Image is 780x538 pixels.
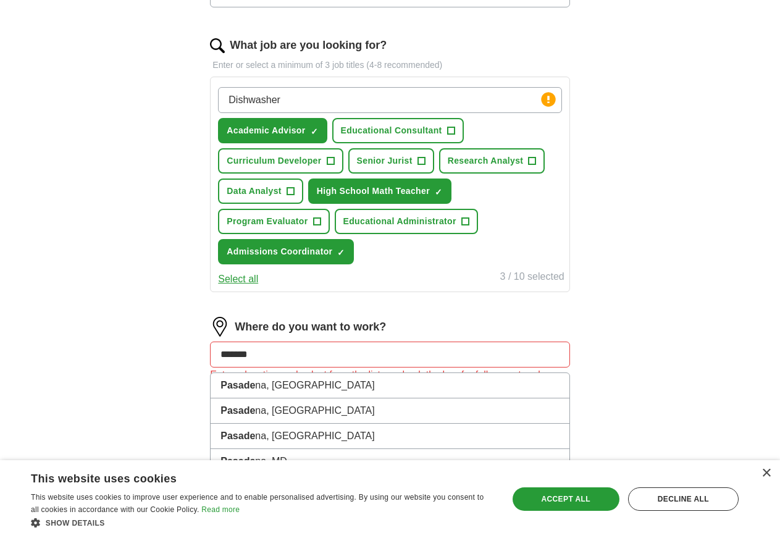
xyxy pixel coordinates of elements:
[513,487,619,511] div: Accept all
[227,154,321,167] span: Curriculum Developer
[317,185,430,198] span: High School Math Teacher
[311,127,318,137] span: ✓
[218,179,303,204] button: Data Analyst
[227,185,282,198] span: Data Analyst
[31,516,493,529] div: Show details
[211,424,569,449] li: na, [GEOGRAPHIC_DATA]
[31,493,484,514] span: This website uses cookies to improve user experience and to enable personalised advertising. By u...
[46,519,105,527] span: Show details
[211,373,569,398] li: na, [GEOGRAPHIC_DATA]
[227,124,305,137] span: Academic Advisor
[31,468,463,486] div: This website uses cookies
[210,59,569,72] p: Enter or select a minimum of 3 job titles (4-8 recommended)
[235,319,386,335] label: Where do you want to work?
[628,487,739,511] div: Decline all
[335,209,478,234] button: Educational Administrator
[220,456,255,466] strong: Pasade
[218,239,354,264] button: Admissions Coordinator✓
[210,368,569,382] div: Enter a location and select from the list, or check the box for fully remote roles
[439,148,545,174] button: Research Analyst
[220,431,255,441] strong: Pasade
[218,272,258,287] button: Select all
[211,449,569,474] li: na, MD
[332,118,464,143] button: Educational Consultant
[218,209,329,234] button: Program Evaluator
[220,405,255,416] strong: Pasade
[230,37,387,54] label: What job are you looking for?
[357,154,413,167] span: Senior Jurist
[761,469,771,478] div: Close
[201,505,240,514] a: Read more, opens a new window
[218,148,343,174] button: Curriculum Developer
[210,38,225,53] img: search.png
[337,248,345,258] span: ✓
[227,215,308,228] span: Program Evaluator
[211,398,569,424] li: na, [GEOGRAPHIC_DATA]
[343,215,456,228] span: Educational Administrator
[500,269,564,287] div: 3 / 10 selected
[218,87,561,113] input: Type a job title and press enter
[220,380,255,390] strong: Pasade
[210,317,230,337] img: location.png
[435,187,442,197] span: ✓
[227,245,332,258] span: Admissions Coordinator
[448,154,524,167] span: Research Analyst
[218,118,327,143] button: Academic Advisor✓
[308,179,451,204] button: High School Math Teacher✓
[348,148,434,174] button: Senior Jurist
[341,124,442,137] span: Educational Consultant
